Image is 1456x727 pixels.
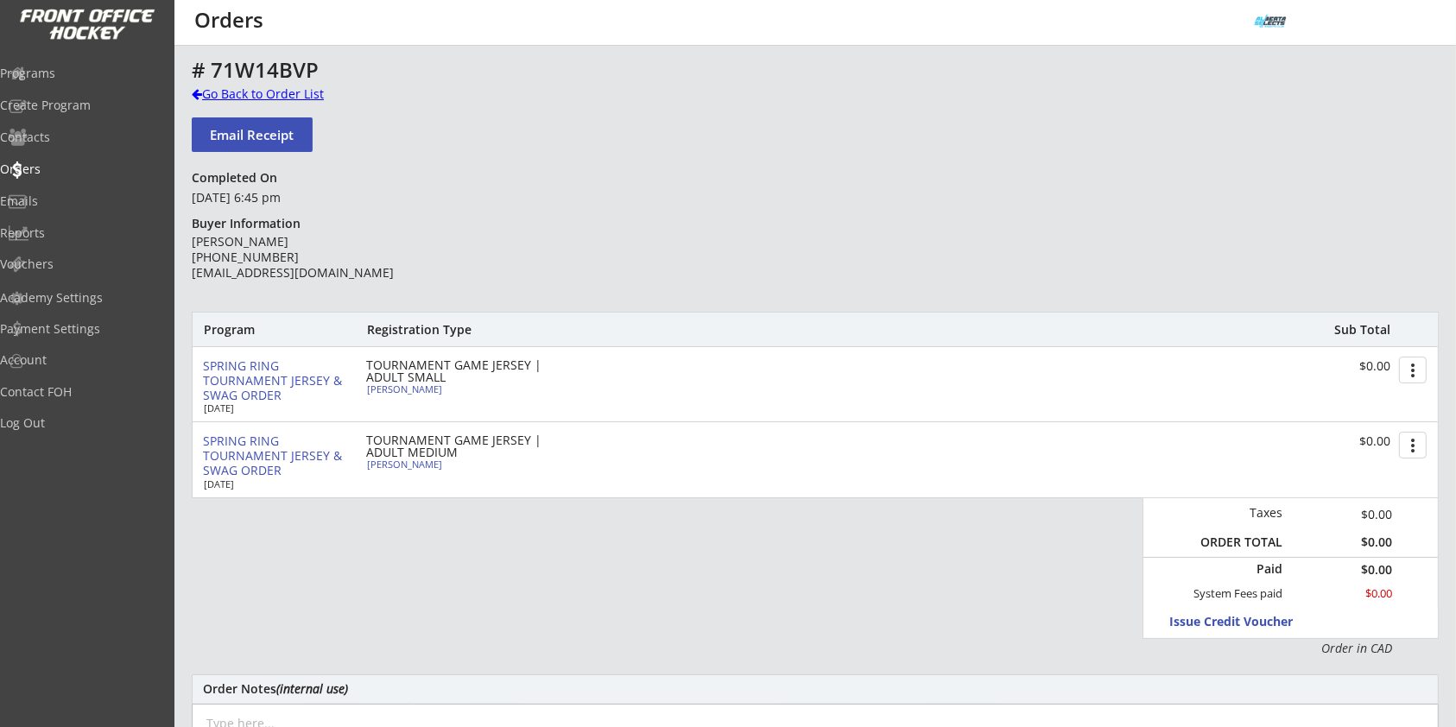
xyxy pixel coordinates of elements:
[1193,534,1282,550] div: ORDER TOTAL
[192,189,441,206] div: [DATE] 6:45 pm
[204,403,342,413] div: [DATE]
[192,234,441,281] div: [PERSON_NAME] [PHONE_NUMBER] [EMAIL_ADDRESS][DOMAIN_NAME]
[203,682,1428,695] div: Order Notes
[1295,505,1392,523] div: $0.00
[203,359,352,402] div: SPRING RING TOURNAMENT JERSEY & SWAG ORDER
[276,680,348,697] em: (internal use)
[367,384,560,394] div: [PERSON_NAME]
[1295,564,1392,576] div: $0.00
[367,322,565,338] div: Registration Type
[192,170,285,186] div: Completed On
[192,117,313,152] button: Email Receipt
[1178,586,1282,601] div: System Fees paid
[192,216,308,231] div: Buyer Information
[1193,640,1392,657] div: Order in CAD
[1203,561,1282,577] div: Paid
[366,434,565,458] div: TOURNAMENT GAME JERSEY | ADULT MEDIUM
[1399,432,1427,458] button: more_vert
[367,459,560,469] div: [PERSON_NAME]
[1169,610,1329,634] button: Issue Credit Voucher
[1283,434,1390,449] div: $0.00
[1283,359,1390,374] div: $0.00
[1315,322,1390,338] div: Sub Total
[192,60,1019,80] div: # 71W14BVP
[204,479,342,489] div: [DATE]
[1193,505,1282,521] div: Taxes
[203,434,352,477] div: SPRING RING TOURNAMENT JERSEY & SWAG ORDER
[366,359,565,383] div: TOURNAMENT GAME JERSEY | ADULT SMALL
[1295,586,1392,601] div: $0.00
[1295,534,1392,550] div: $0.00
[192,85,370,103] div: Go Back to Order List
[204,322,297,338] div: Program
[1399,357,1427,383] button: more_vert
